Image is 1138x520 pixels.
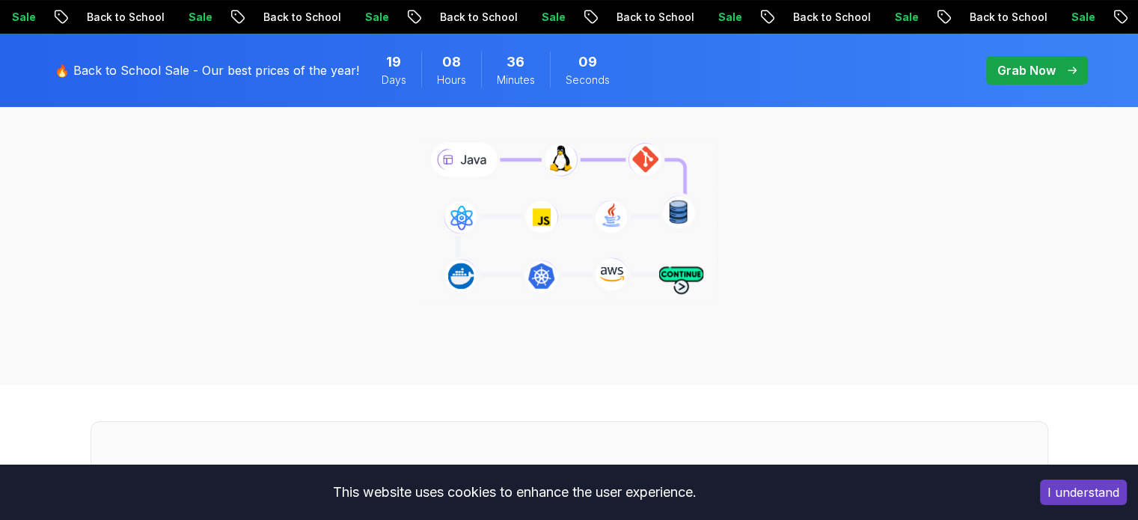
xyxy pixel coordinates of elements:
p: Sale [1059,10,1107,25]
p: Back to School [251,10,352,25]
p: Sale [882,10,930,25]
span: Seconds [566,73,610,88]
p: Grab Now [997,61,1056,79]
span: 19 Days [386,52,401,73]
span: Days [382,73,406,88]
p: Back to School [780,10,882,25]
p: Back to School [427,10,529,25]
span: 9 Seconds [578,52,597,73]
p: Back to School [957,10,1059,25]
span: Hours [437,73,466,88]
p: Back to School [604,10,706,25]
p: Sale [352,10,400,25]
p: Sale [529,10,577,25]
div: This website uses cookies to enhance the user experience. [11,476,1018,509]
p: Back to School [74,10,176,25]
p: Sale [706,10,753,25]
p: Sale [176,10,224,25]
button: Accept cookies [1040,480,1127,505]
p: 🔥 Back to School Sale - Our best prices of the year! [55,61,359,79]
span: Minutes [497,73,535,88]
span: 8 Hours [442,52,461,73]
span: 36 Minutes [507,52,524,73]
